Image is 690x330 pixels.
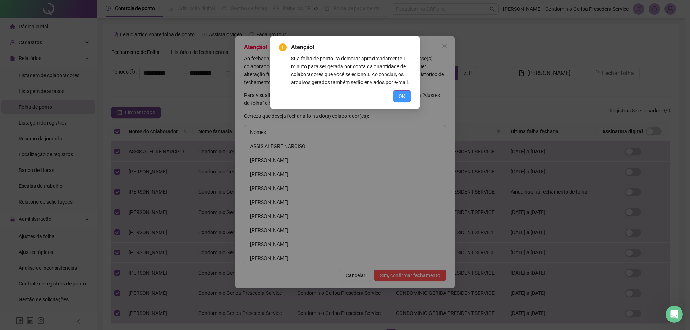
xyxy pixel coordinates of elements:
[666,306,683,323] iframe: Intercom live chat
[399,92,405,100] span: OK
[279,43,287,51] span: exclamation-circle
[393,90,411,102] button: OK
[291,43,411,52] span: Atenção!
[291,55,411,86] div: Sua folha de ponto irá demorar aproximadamente 1 minuto para ser gerada por conta da quantidade d...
